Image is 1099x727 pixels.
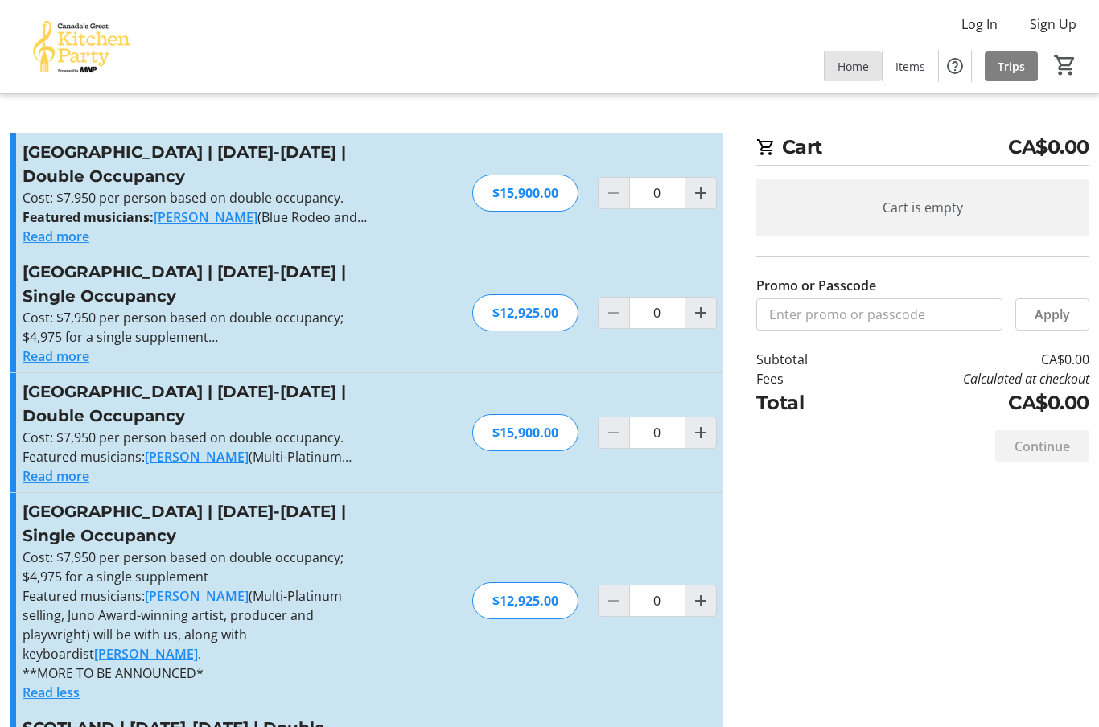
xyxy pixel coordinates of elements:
label: Promo or Passcode [756,276,876,295]
td: Fees [756,369,853,388]
a: [PERSON_NAME] [145,587,249,605]
button: Help [939,50,971,82]
td: Total [756,388,853,417]
a: Home [825,51,882,81]
input: Enter promo or passcode [756,298,1002,331]
span: Trips [998,58,1025,75]
p: Cost: $7,950 per person based on double occupancy. [23,428,374,447]
button: Increment by one [685,298,716,328]
div: $12,925.00 [472,582,578,619]
span: CA$0.00 [1008,133,1089,162]
h3: [GEOGRAPHIC_DATA] | [DATE]-[DATE] | Single Occupancy [23,499,374,548]
div: $12,925.00 [472,294,578,331]
span: Items [895,58,925,75]
td: Subtotal [756,350,853,369]
p: Featured musicians: (Multi-Platinum selling, Juno Award-winning artist, producer and playwright) ... [23,586,374,663]
button: Cart [1051,51,1080,80]
button: Read more [23,466,89,486]
button: Log In [949,11,1011,37]
button: Read more [23,227,89,246]
input: SOUTH AFRICA | March 3-10, 2026 | Double Occupancy Quantity [629,177,685,209]
input: SOUTH AFRICA | March 3-10, 2026 | Single Occupancy Quantity [629,297,685,329]
p: Featured musicians: (Multi-Platinum selling, Juno Award-winning artist, producer and playwright) ... [23,447,374,466]
h3: [GEOGRAPHIC_DATA] | [DATE]-[DATE] | Double Occupancy [23,140,374,188]
p: Cost: $7,950 per person based on double occupancy. [23,188,374,207]
p: Cost: $7,950 per person based on double occupancy; $4,975 for a single supplement [23,548,374,586]
button: Increment by one [685,417,716,448]
strong: Featured musicians: [23,208,257,226]
div: $15,900.00 [472,414,578,451]
a: Trips [985,51,1038,81]
h2: Cart [756,133,1089,166]
td: CA$0.00 [853,388,1089,417]
span: Apply [1035,305,1070,324]
a: [PERSON_NAME] [94,645,198,663]
button: Increment by one [685,178,716,208]
button: Sign Up [1017,11,1089,37]
h3: [GEOGRAPHIC_DATA] | [DATE]-[DATE] | Single Occupancy [23,260,374,308]
div: Cart is empty [756,179,1089,236]
button: Increment by one [685,585,716,616]
button: Read less [23,683,80,702]
p: Cost: $7,950 per person based on double occupancy; $4,975 for a single supplement [23,308,374,347]
input: SICILY | May 2-9, 2026 | Single Occupancy Quantity [629,585,685,617]
img: Canada’s Great Kitchen Party's Logo [10,6,153,87]
span: Home [838,58,869,75]
button: Read more [23,347,89,366]
a: [PERSON_NAME] [154,208,257,226]
span: Sign Up [1030,14,1076,34]
td: Calculated at checkout [853,369,1089,388]
p: (Blue Rodeo and the [PERSON_NAME] Band), ([PERSON_NAME] and the Legendary Hearts and The Cariboo ... [23,207,374,227]
td: CA$0.00 [853,350,1089,369]
input: SICILY | May 2-9, 2026 | Double Occupancy Quantity [629,417,685,449]
h3: [GEOGRAPHIC_DATA] | [DATE]-[DATE] | Double Occupancy [23,380,374,428]
button: Apply [1015,298,1089,331]
span: Log In [961,14,998,34]
a: [PERSON_NAME] [145,448,249,466]
p: **MORE TO BE ANNOUNCED* [23,663,374,683]
div: $15,900.00 [472,175,578,212]
a: Items [883,51,938,81]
